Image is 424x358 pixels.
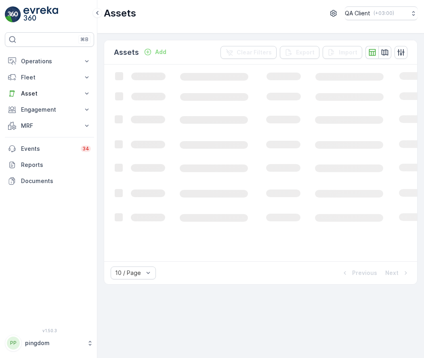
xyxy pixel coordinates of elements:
[5,328,94,333] span: v 1.50.3
[155,48,166,56] p: Add
[5,69,94,85] button: Fleet
[339,48,357,56] p: Import
[296,48,315,56] p: Export
[220,46,277,59] button: Clear Filters
[7,337,20,350] div: PP
[21,122,78,130] p: MRF
[25,339,83,347] p: pingdom
[21,89,78,98] p: Asset
[21,57,78,65] p: Operations
[280,46,319,59] button: Export
[5,141,94,157] a: Events34
[82,146,89,152] p: 34
[80,36,88,43] p: ⌘B
[5,53,94,69] button: Operations
[5,85,94,102] button: Asset
[21,73,78,81] p: Fleet
[385,269,399,277] p: Next
[323,46,362,59] button: Import
[345,6,418,20] button: QA Client(+03:00)
[5,173,94,189] a: Documents
[5,102,94,118] button: Engagement
[114,47,139,58] p: Assets
[5,335,94,352] button: PPpingdom
[5,118,94,134] button: MRF
[374,10,394,17] p: ( +03:00 )
[104,7,136,20] p: Assets
[21,106,78,114] p: Engagement
[21,145,76,153] p: Events
[23,6,58,23] img: logo_light-DOdMpM7g.png
[5,157,94,173] a: Reports
[384,268,411,278] button: Next
[141,47,170,57] button: Add
[352,269,377,277] p: Previous
[21,161,91,169] p: Reports
[21,177,91,185] p: Documents
[5,6,21,23] img: logo
[237,48,272,56] p: Clear Filters
[345,9,370,17] p: QA Client
[340,268,378,278] button: Previous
